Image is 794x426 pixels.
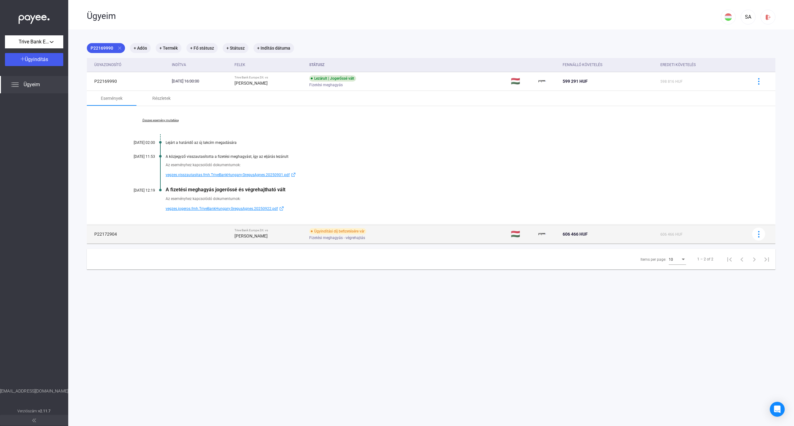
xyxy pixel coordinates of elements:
div: Open Intercom Messenger [770,402,785,417]
div: [DATE] 16:00:00 [172,78,230,84]
span: Fizetési meghagyás - végrehajtás [309,234,365,242]
img: list.svg [11,81,19,88]
div: A fizetési meghagyás jogerőssé és végrehajtható vált [166,187,744,193]
div: Az eseményhez kapcsolódó dokumentumok: [166,196,744,202]
div: SA [743,13,753,21]
td: 🇭🇺 [508,72,536,91]
button: Previous page [736,253,748,265]
img: logout-red [765,14,771,20]
strong: [PERSON_NAME] [234,81,268,86]
div: Items per page: [640,256,666,263]
button: more-blue [752,228,765,241]
div: Trive Bank Europe Zrt. vs [234,229,304,232]
div: Trive Bank Europe Zrt. vs [234,76,304,79]
div: Ügyazonosító [94,61,167,69]
img: more-blue [756,78,762,85]
button: Last page [761,253,773,265]
div: Részletek [152,95,171,102]
div: Eredeti követelés [660,61,744,69]
img: payee-logo [538,78,546,85]
img: more-blue [756,231,762,237]
span: 606 466 HUF [563,232,588,237]
div: Ügyindítási díj befizetésére vár [309,228,366,234]
span: Ügyindítás [25,56,48,62]
img: external-link-blue [290,172,297,177]
div: [DATE] 02:00 [118,140,155,145]
div: Felek [234,61,304,69]
div: Az eseményhez kapcsolódó dokumentumok: [166,162,744,168]
a: Összes esemény mutatása [118,118,203,122]
div: Ügyeim [87,11,721,21]
strong: [PERSON_NAME] [234,233,268,238]
mat-chip: + Fő státusz [186,43,218,53]
div: [DATE] 11:53 [118,154,155,159]
div: Fennálló követelés [563,61,655,69]
span: 10 [669,257,673,262]
mat-select: Items per page: [669,255,686,263]
th: Státusz [307,58,508,72]
div: Ügyazonosító [94,61,121,69]
strong: v2.11.7 [38,409,51,413]
img: arrow-double-left-grey.svg [32,419,36,422]
img: HU [725,13,732,21]
img: external-link-blue [278,206,285,211]
div: Eredeti követelés [660,61,696,69]
span: 599 291 HUF [563,79,588,84]
img: payee-logo [538,230,546,238]
button: logout-red [761,10,775,24]
button: SA [741,10,756,24]
span: vegzes.jogeros.fmh.TriveBankHungary.GregusAgnes.20250922.pdf [166,205,278,212]
a: vegzes.jogeros.fmh.TriveBankHungary.GregusAgnes.20250922.pdfexternal-link-blue [166,205,744,212]
div: 1 – 2 of 2 [697,255,713,263]
mat-icon: close [117,45,123,51]
mat-chip: P22169990 [87,43,125,53]
img: white-payee-white-dot.svg [19,11,50,24]
mat-chip: + Adós [130,43,151,53]
span: 606 466 HUF [660,232,683,237]
mat-chip: + Indítás dátuma [253,43,294,53]
td: P22172904 [87,225,169,243]
div: Lejárt a határidő az új lakcím megadására [166,140,744,145]
span: Trive Bank Europe Zrt. [19,38,50,46]
a: vegzes.visszautasitas.fmh.TriveBankHungary.GregusAgnes.20250901.pdfexternal-link-blue [166,171,744,179]
span: Fizetési meghagyás [309,81,343,89]
span: 598 816 HUF [660,79,683,84]
span: vegzes.visszautasitas.fmh.TriveBankHungary.GregusAgnes.20250901.pdf [166,171,290,179]
div: Fennálló követelés [563,61,602,69]
button: Ügyindítás [5,53,63,66]
mat-chip: + Státusz [223,43,248,53]
span: Ügyeim [24,81,40,88]
div: Indítva [172,61,230,69]
button: Trive Bank Europe Zrt. [5,35,63,48]
div: [DATE] 12:19 [118,188,155,193]
button: First page [723,253,736,265]
div: A közjegyző visszautasította a fizetési meghagyást, így az eljárás lezárult [166,154,744,159]
div: Felek [234,61,245,69]
button: Next page [748,253,761,265]
div: Indítva [172,61,186,69]
div: Lezárult | Jogerőssé vált [309,75,356,82]
td: P22169990 [87,72,169,91]
button: HU [721,10,736,24]
td: 🇭🇺 [508,225,536,243]
mat-chip: + Termék [156,43,181,53]
button: more-blue [752,75,765,88]
div: Események [101,95,123,102]
img: plus-white.svg [20,57,25,61]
